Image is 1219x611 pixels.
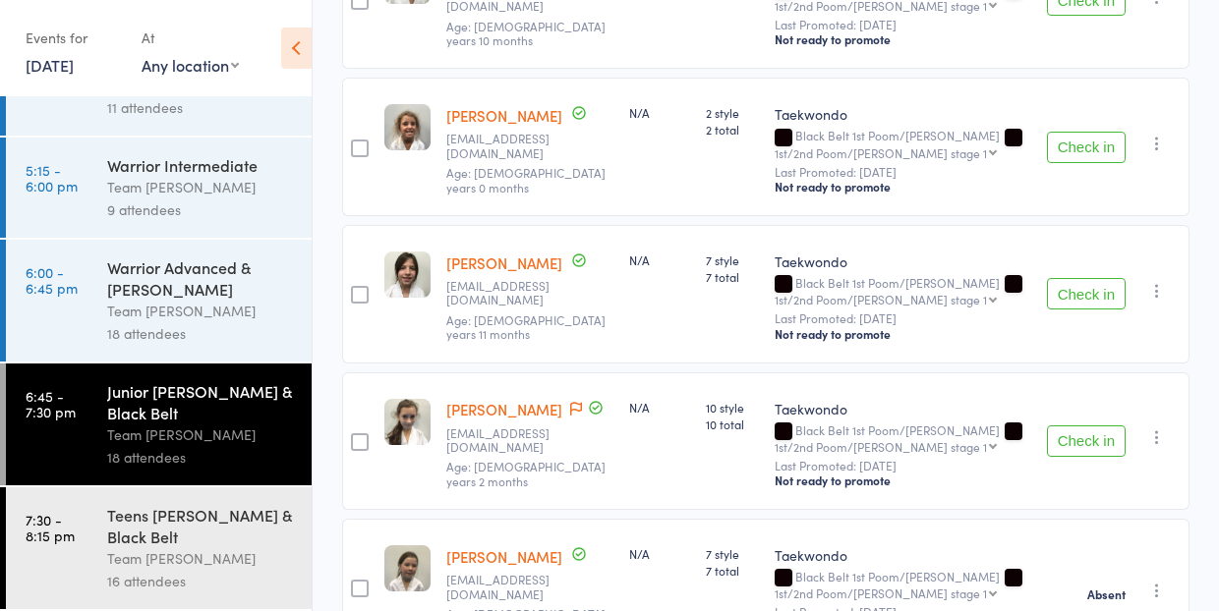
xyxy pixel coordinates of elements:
[706,121,759,138] span: 2 total
[107,570,295,592] div: 16 attendees
[775,326,1031,342] div: Not ready to promote
[629,545,690,562] div: N/A
[775,251,1031,271] div: Taekwondo
[384,545,431,591] img: image1553061149.png
[107,176,295,198] div: Team [PERSON_NAME]
[446,399,562,419] a: [PERSON_NAME]
[775,545,1031,565] div: Taekwondo
[107,504,295,547] div: Teens [PERSON_NAME] & Black Belt
[775,276,1031,305] div: Black Belt 1st Poom/[PERSON_NAME]
[775,179,1031,194] div: Not ready to promote
[775,570,1031,599] div: Black Belt 1st Poom/[PERSON_NAME]
[446,426,613,455] small: kellyamartini@gmail.com
[6,240,312,361] a: 6:00 -6:45 pmWarrior Advanced & [PERSON_NAME]Team [PERSON_NAME]18 attendees
[26,22,122,54] div: Events for
[775,399,1031,418] div: Taekwondo
[384,104,431,150] img: image1551420734.png
[6,138,312,238] a: 5:15 -6:00 pmWarrior IntermediateTeam [PERSON_NAME]9 attendees
[1087,586,1126,602] strong: Absent
[775,311,1031,325] small: Last Promoted: [DATE]
[1047,425,1126,457] button: Check in
[142,22,239,54] div: At
[775,31,1031,47] div: Not ready to promote
[26,54,74,76] a: [DATE]
[775,472,1031,488] div: Not ready to promote
[446,546,562,567] a: [PERSON_NAME]
[775,440,987,453] div: 1st/2nd Poom/[PERSON_NAME] stage 1
[446,573,613,601] small: kathrynczapnik@hotmail.com
[775,459,1031,472] small: Last Promoted: [DATE]
[26,162,78,194] time: 5:15 - 6:00 pm
[107,547,295,570] div: Team [PERSON_NAME]
[629,251,690,268] div: N/A
[446,18,606,48] span: Age: [DEMOGRAPHIC_DATA] years 10 months
[446,105,562,126] a: [PERSON_NAME]
[775,293,987,305] div: 1st/2nd Poom/[PERSON_NAME] stage 1
[775,146,987,159] div: 1st/2nd Poom/[PERSON_NAME] stage 1
[6,487,312,609] a: 7:30 -8:15 pmTeens [PERSON_NAME] & Black BeltTeam [PERSON_NAME]16 attendees
[384,251,431,298] img: image1660720425.png
[107,198,295,221] div: 9 attendees
[107,380,295,423] div: Junior [PERSON_NAME] & Black Belt
[107,446,295,469] div: 18 attendees
[1047,278,1126,309] button: Check in
[629,399,690,416] div: N/A
[107,423,295,446] div: Team [PERSON_NAME]
[629,104,690,121] div: N/A
[706,545,759,562] span: 7 style
[446,252,562,273] a: [PERSON_NAME]
[446,164,606,194] span: Age: [DEMOGRAPHIC_DATA] years 0 months
[775,18,1031,31] small: Last Promoted: [DATE]
[775,586,987,599] div: 1st/2nd Poom/[PERSON_NAME] stage 1
[706,399,759,416] span: 10 style
[706,268,759,285] span: 7 total
[107,154,295,176] div: Warrior Intermediate
[107,300,295,322] div: Team [PERSON_NAME]
[107,322,295,345] div: 18 attendees
[446,458,606,488] span: Age: [DEMOGRAPHIC_DATA] years 2 months
[26,512,75,543] time: 7:30 - 8:15 pm
[706,104,759,121] span: 2 style
[26,388,76,419] time: 6:45 - 7:30 pm
[775,129,1031,158] div: Black Belt 1st Poom/[PERSON_NAME]
[1047,132,1126,163] button: Check in
[446,279,613,307] small: anneterese2002@yahoo.com.au
[775,104,1031,124] div: Taekwondo
[446,311,606,342] span: Age: [DEMOGRAPHIC_DATA] years 11 months
[706,416,759,432] span: 10 total
[775,423,1031,453] div: Black Belt 1st Poom/[PERSON_NAME]
[706,251,759,268] span: 7 style
[446,132,613,160] small: erosharries@yahoo.com.au
[706,562,759,579] span: 7 total
[775,165,1031,179] small: Last Promoted: [DATE]
[26,264,78,296] time: 6:00 - 6:45 pm
[107,96,295,119] div: 11 attendees
[142,54,239,76] div: Any location
[384,399,431,445] img: image1549518874.png
[6,363,312,485] a: 6:45 -7:30 pmJunior [PERSON_NAME] & Black BeltTeam [PERSON_NAME]18 attendees
[107,256,295,300] div: Warrior Advanced & [PERSON_NAME]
